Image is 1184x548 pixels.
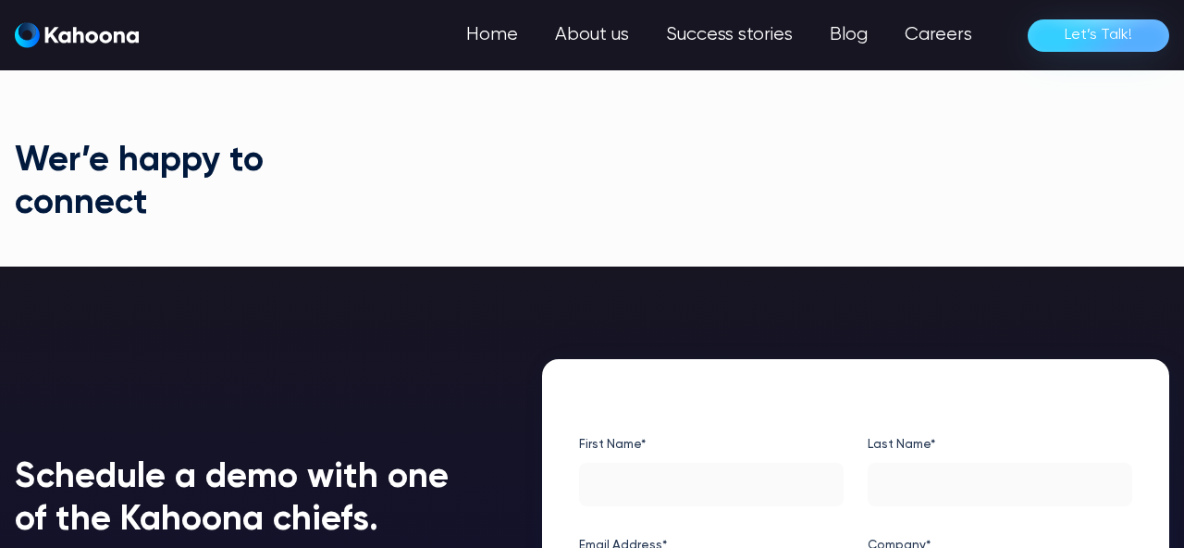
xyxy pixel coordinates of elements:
[448,17,536,54] a: Home
[1065,20,1132,50] div: Let’s Talk!
[15,457,487,542] h1: Schedule a demo with one of the Kahoona chiefs.
[15,22,139,48] img: Kahoona logo white
[15,22,139,49] a: home
[811,17,886,54] a: Blog
[868,430,1132,459] label: Last Name*
[579,430,844,459] label: First Name*
[647,17,811,54] a: Success stories
[536,17,647,54] a: About us
[886,17,991,54] a: Careers
[15,141,277,225] h1: Wer’e happy to connect
[1028,19,1169,52] a: Let’s Talk!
